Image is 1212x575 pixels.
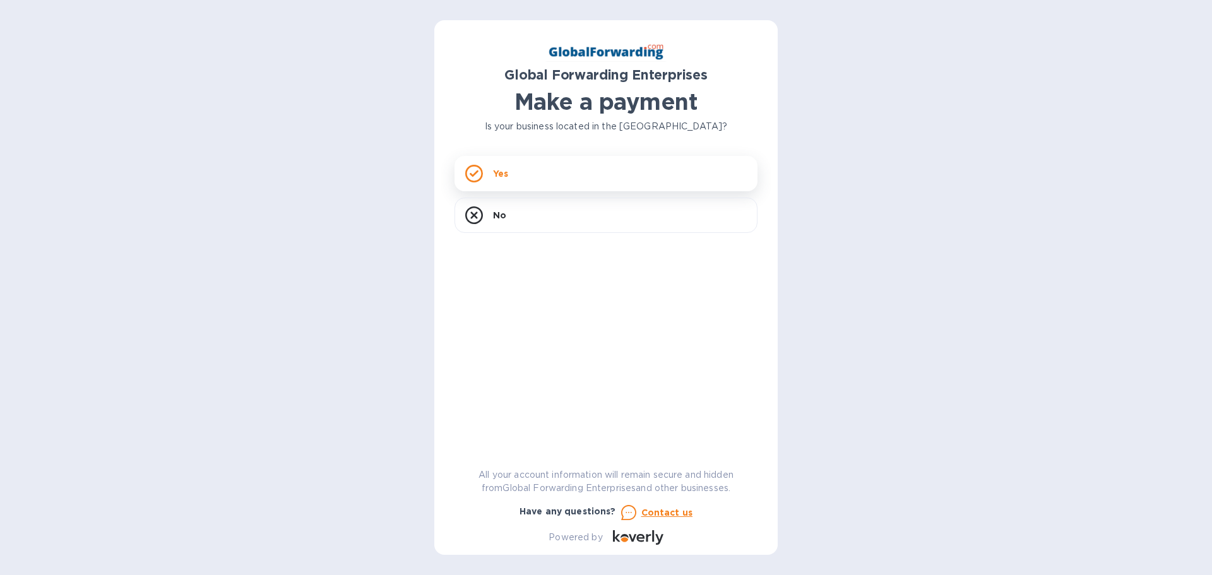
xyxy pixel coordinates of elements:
[493,167,508,180] p: Yes
[454,88,757,115] h1: Make a payment
[520,506,616,516] b: Have any questions?
[454,120,757,133] p: Is your business located in the [GEOGRAPHIC_DATA]?
[641,507,693,518] u: Contact us
[549,531,602,544] p: Powered by
[504,67,708,83] b: Global Forwarding Enterprises
[493,209,506,222] p: No
[454,468,757,495] p: All your account information will remain secure and hidden from Global Forwarding Enterprises and...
